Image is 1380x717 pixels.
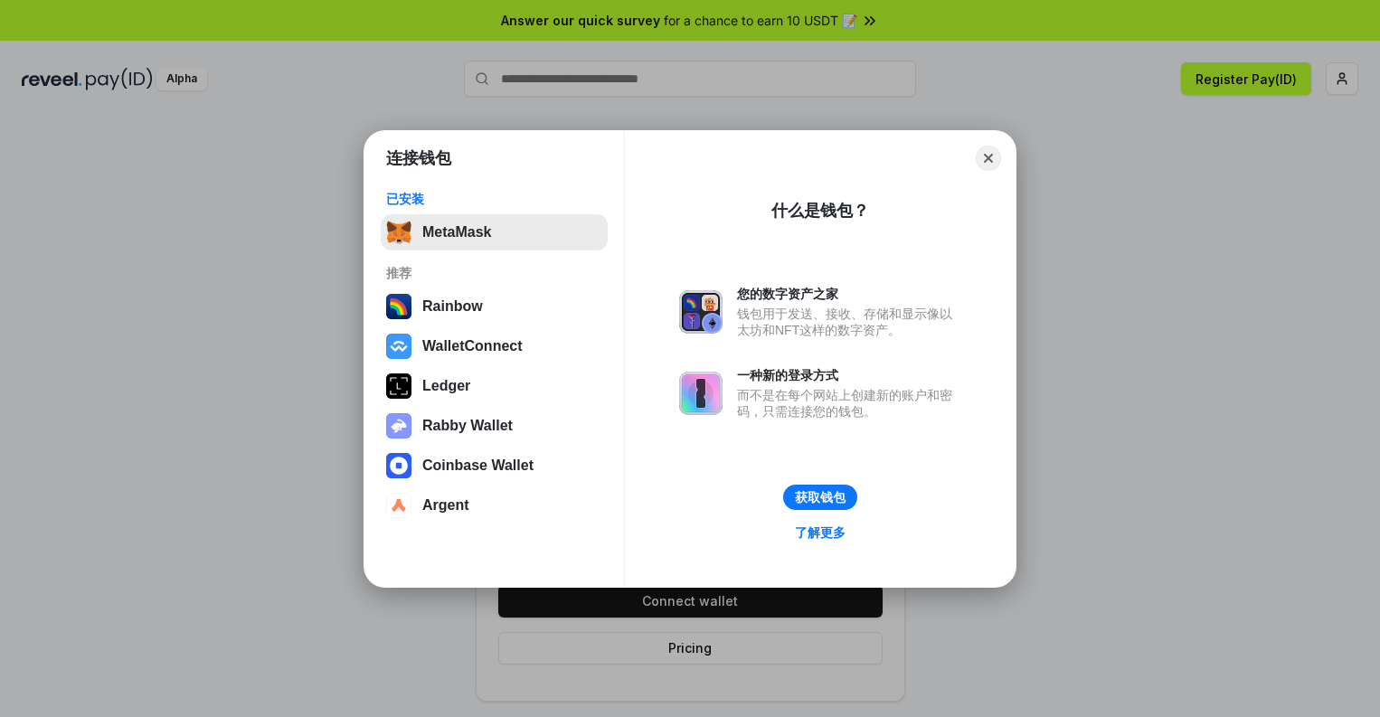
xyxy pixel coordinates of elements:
div: 您的数字资产之家 [737,286,961,302]
div: 一种新的登录方式 [737,367,961,383]
button: Ledger [381,368,608,404]
div: 而不是在每个网站上创建新的账户和密码，只需连接您的钱包。 [737,387,961,420]
img: svg+xml,%3Csvg%20width%3D%2228%22%20height%3D%2228%22%20viewBox%3D%220%200%2028%2028%22%20fill%3D... [386,453,411,478]
div: 了解更多 [795,524,846,541]
div: WalletConnect [422,338,523,354]
img: svg+xml,%3Csvg%20xmlns%3D%22http%3A%2F%2Fwww.w3.org%2F2000%2Fsvg%22%20fill%3D%22none%22%20viewBox... [386,413,411,439]
div: 获取钱包 [795,489,846,505]
div: Rainbow [422,298,483,315]
img: svg+xml,%3Csvg%20xmlns%3D%22http%3A%2F%2Fwww.w3.org%2F2000%2Fsvg%22%20fill%3D%22none%22%20viewBox... [679,372,723,415]
a: 了解更多 [784,521,856,544]
div: Rabby Wallet [422,418,513,434]
button: WalletConnect [381,328,608,364]
img: svg+xml,%3Csvg%20width%3D%22120%22%20height%3D%22120%22%20viewBox%3D%220%200%20120%20120%22%20fil... [386,294,411,319]
img: svg+xml,%3Csvg%20xmlns%3D%22http%3A%2F%2Fwww.w3.org%2F2000%2Fsvg%22%20width%3D%2228%22%20height%3... [386,373,411,399]
div: Argent [422,497,469,514]
button: MetaMask [381,214,608,250]
img: svg+xml,%3Csvg%20width%3D%2228%22%20height%3D%2228%22%20viewBox%3D%220%200%2028%2028%22%20fill%3D... [386,334,411,359]
div: 什么是钱包？ [771,200,869,222]
img: svg+xml,%3Csvg%20xmlns%3D%22http%3A%2F%2Fwww.w3.org%2F2000%2Fsvg%22%20fill%3D%22none%22%20viewBox... [679,290,723,334]
div: 推荐 [386,265,602,281]
div: Ledger [422,378,470,394]
button: Rainbow [381,288,608,325]
div: Coinbase Wallet [422,458,534,474]
div: MetaMask [422,224,491,241]
img: svg+xml,%3Csvg%20width%3D%2228%22%20height%3D%2228%22%20viewBox%3D%220%200%2028%2028%22%20fill%3D... [386,493,411,518]
button: Close [976,146,1001,171]
div: 钱包用于发送、接收、存储和显示像以太坊和NFT这样的数字资产。 [737,306,961,338]
button: Coinbase Wallet [381,448,608,484]
button: 获取钱包 [783,485,857,510]
button: Rabby Wallet [381,408,608,444]
h1: 连接钱包 [386,147,451,169]
div: 已安装 [386,191,602,207]
button: Argent [381,487,608,524]
img: svg+xml,%3Csvg%20fill%3D%22none%22%20height%3D%2233%22%20viewBox%3D%220%200%2035%2033%22%20width%... [386,220,411,245]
